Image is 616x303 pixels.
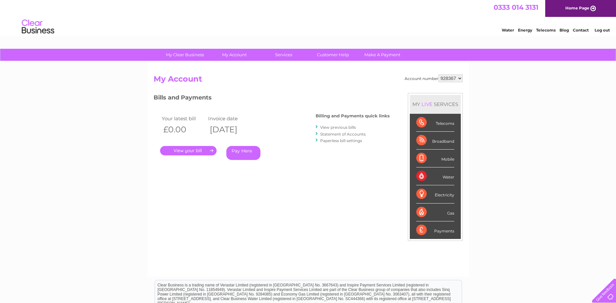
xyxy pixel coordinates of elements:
[160,123,207,136] th: £0.00
[420,101,434,107] div: LIVE
[226,146,260,160] a: Pay Here
[416,114,454,132] div: Telecoms
[559,28,569,33] a: Blog
[536,28,556,33] a: Telecoms
[502,28,514,33] a: Water
[356,49,409,61] a: Make A Payment
[306,49,360,61] a: Customer Help
[155,4,462,32] div: Clear Business is a trading name of Verastar Limited (registered in [GEOGRAPHIC_DATA] No. 3667643...
[416,150,454,167] div: Mobile
[160,114,207,123] td: Your latest bill
[320,132,366,137] a: Statement of Accounts
[416,132,454,150] div: Broadband
[21,17,55,37] img: logo.png
[316,113,390,118] h4: Billing and Payments quick links
[416,185,454,203] div: Electricity
[154,74,463,87] h2: My Account
[573,28,589,33] a: Contact
[416,167,454,185] div: Water
[160,146,217,155] a: .
[410,95,461,113] div: MY SERVICES
[207,114,253,123] td: Invoice date
[257,49,310,61] a: Services
[416,221,454,239] div: Payments
[320,125,356,130] a: View previous bills
[154,93,390,104] h3: Bills and Payments
[207,123,253,136] th: [DATE]
[320,138,362,143] a: Paperless bill settings
[595,28,610,33] a: Log out
[207,49,261,61] a: My Account
[158,49,212,61] a: My Clear Business
[518,28,532,33] a: Energy
[416,204,454,221] div: Gas
[405,74,463,82] div: Account number
[494,3,538,11] a: 0333 014 3131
